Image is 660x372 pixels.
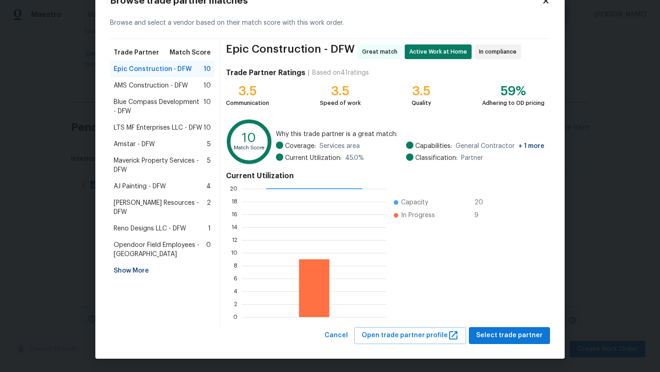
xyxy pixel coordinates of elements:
[114,241,206,259] span: Opendoor Field Employees - [GEOGRAPHIC_DATA]
[285,142,316,151] span: Coverage:
[305,68,312,77] div: |
[234,263,237,268] text: 8
[114,182,166,191] span: AJ Painting - DFW
[206,241,211,259] span: 0
[207,140,211,149] span: 5
[285,153,341,163] span: Current Utilization:
[362,330,459,341] span: Open trade partner profile
[476,330,543,341] span: Select trade partner
[114,98,203,116] span: Blue Compass Development - DFW
[345,153,364,163] span: 45.0 %
[203,81,211,90] span: 10
[461,153,483,163] span: Partner
[479,47,520,56] span: In compliance
[234,276,237,281] text: 6
[170,48,211,57] span: Match Score
[114,123,202,132] span: LTS MF Enterprises LLC - DFW
[203,98,211,116] span: 10
[110,263,214,279] div: Show More
[234,145,264,150] text: Match Score
[415,153,457,163] span: Classification:
[234,301,237,307] text: 2
[110,7,550,39] div: Browse and select a vendor based on their match score with this work order.
[320,87,361,96] div: 3.5
[226,44,355,59] span: Epic Construction - DFW
[354,327,466,344] button: Open trade partner profile
[276,130,544,139] span: Why this trade partner is a great match:
[401,211,435,220] span: In Progress
[203,65,211,74] span: 10
[469,327,550,344] button: Select trade partner
[226,87,269,96] div: 3.5
[312,68,369,77] div: Based on 41 ratings
[207,198,211,217] span: 2
[114,81,188,90] span: AMS Construction - DFW
[362,47,401,56] span: Great match
[207,156,211,175] span: 5
[114,48,159,57] span: Trade Partner
[242,131,256,144] text: 10
[233,314,237,320] text: 0
[114,65,192,74] span: Epic Construction - DFW
[456,142,544,151] span: General Contractor
[114,198,207,217] span: [PERSON_NAME] Resources - DFW
[231,199,237,204] text: 18
[226,171,544,181] h4: Current Utilization
[474,211,489,220] span: 9
[114,140,155,149] span: Amstar - DFW
[234,289,237,294] text: 4
[206,182,211,191] span: 4
[226,98,269,108] div: Communication
[518,143,544,149] span: + 1 more
[226,68,305,77] h4: Trade Partner Ratings
[409,47,471,56] span: Active Work at Home
[412,98,431,108] div: Quality
[482,87,544,96] div: 59%
[319,142,360,151] span: Services area
[230,186,237,191] text: 20
[208,224,211,233] span: 1
[114,156,207,175] span: Maverick Property Services - DFW
[415,142,452,151] span: Capabilities:
[321,327,352,344] button: Cancel
[114,224,186,233] span: Reno Designs LLC - DFW
[412,87,431,96] div: 3.5
[232,237,237,243] text: 12
[231,250,237,256] text: 10
[474,198,489,207] span: 20
[324,330,348,341] span: Cancel
[231,212,237,217] text: 16
[320,98,361,108] div: Speed of work
[401,198,428,207] span: Capacity
[482,98,544,108] div: Adhering to OD pricing
[203,123,211,132] span: 10
[231,224,237,230] text: 14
